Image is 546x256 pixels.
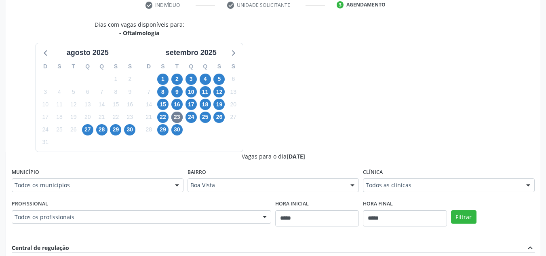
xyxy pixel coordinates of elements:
[226,60,240,73] div: S
[124,74,135,85] span: sábado, 2 de agosto de 2025
[157,112,169,123] span: segunda-feira, 22 de setembro de 2025
[12,198,48,210] label: Profissional
[162,47,220,58] div: setembro 2025
[124,124,135,135] span: sábado, 30 de agosto de 2025
[68,86,79,97] span: terça-feira, 5 de agosto de 2025
[96,86,108,97] span: quinta-feira, 7 de agosto de 2025
[228,86,239,97] span: sábado, 13 de setembro de 2025
[15,213,255,221] span: Todos os profissionais
[171,112,183,123] span: terça-feira, 23 de setembro de 2025
[198,60,212,73] div: Q
[157,99,169,110] span: segunda-feira, 15 de setembro de 2025
[287,152,305,160] span: [DATE]
[40,86,51,97] span: domingo, 3 de agosto de 2025
[200,112,211,123] span: quinta-feira, 25 de setembro de 2025
[80,60,95,73] div: Q
[200,99,211,110] span: quinta-feira, 18 de setembro de 2025
[228,74,239,85] span: sábado, 6 de setembro de 2025
[213,74,225,85] span: sexta-feira, 5 de setembro de 2025
[54,86,65,97] span: segunda-feira, 4 de agosto de 2025
[157,74,169,85] span: segunda-feira, 1 de setembro de 2025
[363,198,393,210] label: Hora final
[143,124,154,135] span: domingo, 28 de setembro de 2025
[110,74,121,85] span: sexta-feira, 1 de agosto de 2025
[82,86,93,97] span: quarta-feira, 6 de agosto de 2025
[40,99,51,110] span: domingo, 10 de agosto de 2025
[143,112,154,123] span: domingo, 21 de setembro de 2025
[124,99,135,110] span: sábado, 16 de agosto de 2025
[171,86,183,97] span: terça-feira, 9 de setembro de 2025
[213,86,225,97] span: sexta-feira, 12 de setembro de 2025
[82,124,93,135] span: quarta-feira, 27 de agosto de 2025
[95,20,184,37] div: Dias com vagas disponíveis para:
[12,166,39,179] label: Município
[363,166,383,179] label: Clínica
[95,29,184,37] div: - Oftalmologia
[186,86,197,97] span: quarta-feira, 10 de setembro de 2025
[170,60,184,73] div: T
[200,86,211,97] span: quinta-feira, 11 de setembro de 2025
[12,152,535,161] div: Vagas para o dia
[526,243,535,252] i: expand_less
[184,60,198,73] div: Q
[54,112,65,123] span: segunda-feira, 18 de agosto de 2025
[171,124,183,135] span: terça-feira, 30 de setembro de 2025
[190,181,343,189] span: Boa Vista
[228,112,239,123] span: sábado, 27 de setembro de 2025
[366,181,518,189] span: Todos as clínicas
[96,124,108,135] span: quinta-feira, 28 de agosto de 2025
[186,74,197,85] span: quarta-feira, 3 de setembro de 2025
[66,60,80,73] div: T
[110,99,121,110] span: sexta-feira, 15 de agosto de 2025
[63,47,112,58] div: agosto 2025
[96,99,108,110] span: quinta-feira, 14 de agosto de 2025
[451,210,476,224] button: Filtrar
[213,99,225,110] span: sexta-feira, 19 de setembro de 2025
[156,60,170,73] div: S
[110,124,121,135] span: sexta-feira, 29 de agosto de 2025
[53,60,67,73] div: S
[157,86,169,97] span: segunda-feira, 8 de setembro de 2025
[109,60,123,73] div: S
[95,60,109,73] div: Q
[68,112,79,123] span: terça-feira, 19 de agosto de 2025
[12,243,69,252] div: Central de regulação
[82,99,93,110] span: quarta-feira, 13 de agosto de 2025
[68,99,79,110] span: terça-feira, 12 de agosto de 2025
[82,112,93,123] span: quarta-feira, 20 de agosto de 2025
[123,60,137,73] div: S
[143,86,154,97] span: domingo, 7 de setembro de 2025
[228,99,239,110] span: sábado, 20 de setembro de 2025
[143,99,154,110] span: domingo, 14 de setembro de 2025
[68,124,79,135] span: terça-feira, 26 de agosto de 2025
[124,112,135,123] span: sábado, 23 de agosto de 2025
[200,74,211,85] span: quinta-feira, 4 de setembro de 2025
[110,86,121,97] span: sexta-feira, 8 de agosto de 2025
[142,60,156,73] div: D
[124,86,135,97] span: sábado, 9 de agosto de 2025
[212,60,226,73] div: S
[40,137,51,148] span: domingo, 31 de agosto de 2025
[96,112,108,123] span: quinta-feira, 21 de agosto de 2025
[40,124,51,135] span: domingo, 24 de agosto de 2025
[54,124,65,135] span: segunda-feira, 25 de agosto de 2025
[157,124,169,135] span: segunda-feira, 29 de setembro de 2025
[213,112,225,123] span: sexta-feira, 26 de setembro de 2025
[186,99,197,110] span: quarta-feira, 17 de setembro de 2025
[346,1,386,8] div: Agendamento
[186,112,197,123] span: quarta-feira, 24 de setembro de 2025
[171,99,183,110] span: terça-feira, 16 de setembro de 2025
[171,74,183,85] span: terça-feira, 2 de setembro de 2025
[337,1,344,8] div: 3
[110,112,121,123] span: sexta-feira, 22 de agosto de 2025
[38,60,53,73] div: D
[54,99,65,110] span: segunda-feira, 11 de agosto de 2025
[15,181,167,189] span: Todos os municípios
[40,112,51,123] span: domingo, 17 de agosto de 2025
[275,198,309,210] label: Hora inicial
[188,166,206,179] label: Bairro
